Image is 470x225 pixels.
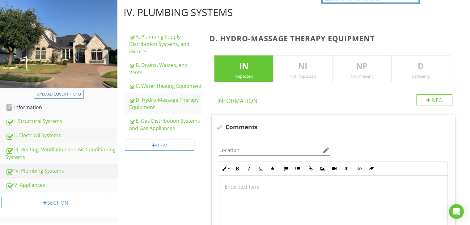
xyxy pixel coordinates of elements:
i: edit [322,146,330,154]
div: Information [6,104,117,112]
h3: D. Hydro-Massage Therapy Equipment [209,34,460,43]
button: Unordered List [291,163,303,174]
div: Inspected [214,74,273,79]
div: Upload cover photo [37,91,81,97]
p: D [392,60,450,72]
div: Info [416,94,453,105]
div: Item [125,140,194,151]
p: NP [332,60,391,72]
div: B. Drains, Wastes, and Vents [129,61,202,76]
div: D. Hydro-Massage Therapy Equipment [129,96,202,111]
div: IV. Plumbing Systems [124,6,233,18]
div: Not Inspected [273,74,332,79]
h4: Information [217,94,452,105]
button: Italic (Ctrl+I) [243,163,255,174]
div: A. Plumbing Supply, Distribution Systems, and Fixtures [129,33,202,55]
div: V. Appliances [6,181,117,189]
div: II. Electrical Systems [6,132,117,140]
button: Inline Style [219,163,231,174]
div: Open Intercom Messenger [449,204,464,219]
button: Insert Video [328,163,340,174]
button: Code View [353,163,365,174]
div: C. Water Heating Equipment [129,82,202,90]
div: Section [1,197,110,208]
button: Insert Image (Ctrl+P) [316,163,328,174]
div: III. Heating, Ventilation and Air Conditioning Systems [6,146,117,161]
div: E. Gas Distribution Systems and Gas Appliances [129,117,202,132]
button: Ordered List [280,163,291,174]
button: Upload cover photo [34,90,84,99]
button: Bold (Ctrl+B) [231,163,243,174]
div: IV. Plumbing Systems [6,167,117,175]
button: Clear Formatting [365,163,377,174]
button: Insert Link (Ctrl+K) [305,163,316,174]
button: Underline (Ctrl+U) [255,163,266,174]
div: Not Present [332,74,391,79]
button: Insert Table [340,163,352,174]
div: I. Structural Systems [6,117,117,125]
p: NI [273,60,332,72]
div: Deficiency [392,74,450,79]
p: IN [214,60,273,72]
input: Location [219,145,321,155]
